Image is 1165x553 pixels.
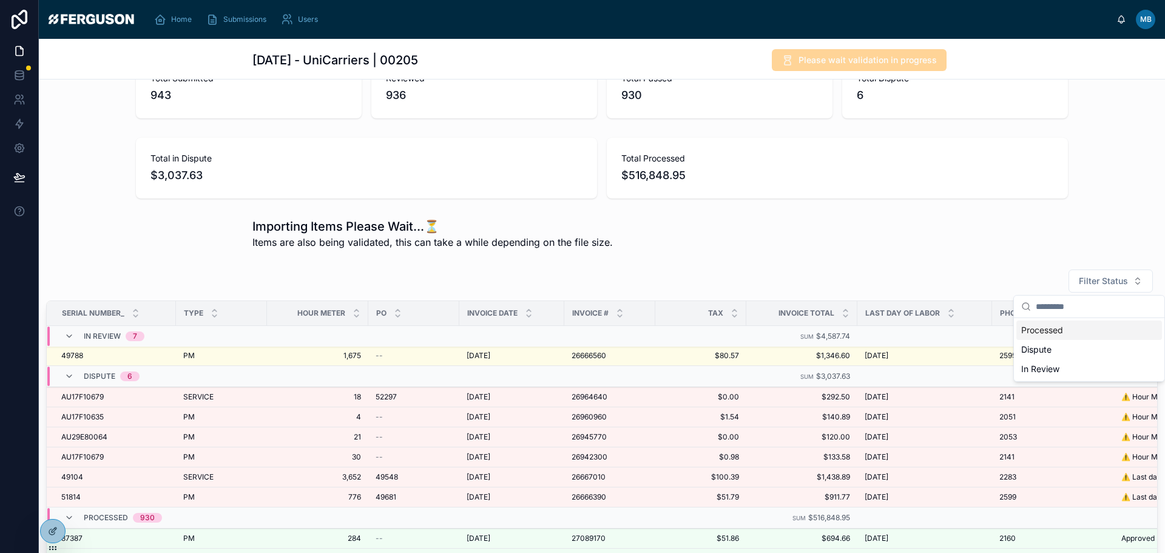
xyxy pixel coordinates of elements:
span: 2051 [999,412,1016,422]
span: $1,438.89 [754,472,850,482]
small: Sum [792,515,806,521]
span: $140.89 [754,412,850,422]
span: -- [376,432,383,442]
span: 26667010 [572,472,606,482]
span: [DATE] [865,492,888,502]
span: 49548 [376,472,398,482]
span: $1,346.60 [754,351,850,361]
span: Submissions [223,15,266,24]
span: AU29E80064 [61,432,107,442]
span: Tax [708,308,723,318]
span: PM [183,412,195,422]
span: $3,037.63 [816,371,850,381]
span: $120.00 [754,432,850,442]
span: 6 [857,87,1053,104]
span: 2160 [999,534,1016,543]
span: Users [298,15,318,24]
a: Submissions [203,8,275,30]
span: 2595 [999,351,1016,361]
span: [DATE] [467,534,490,543]
span: PM [183,492,195,502]
span: Processed [84,513,128,523]
span: [DATE] [467,472,490,482]
span: 26666560 [572,351,606,361]
span: Approved [1121,534,1155,543]
div: Suggestions [1014,318,1164,381]
span: 30 [274,452,361,462]
a: Home [150,8,200,30]
span: 27089170 [572,534,606,543]
span: $1.54 [663,412,739,422]
h1: Importing Items Please Wait...⏳ [252,218,613,235]
small: Sum [800,373,814,380]
span: Home [171,15,192,24]
span: [DATE] [467,452,490,462]
span: $51.79 [663,492,739,502]
span: 49788 [61,351,83,361]
button: Select Button [1069,270,1153,293]
span: 21 [274,432,361,442]
span: MB [1140,15,1152,24]
span: 52297 [376,392,397,402]
span: Serial Number_ [62,308,124,318]
span: 2141 [999,392,1015,402]
span: -- [376,534,383,543]
span: AU17F10635 [61,412,104,422]
span: Invoice # [572,308,609,318]
img: App logo [49,14,135,25]
a: Users [277,8,326,30]
span: 51814 [61,492,81,502]
span: 776 [274,492,361,502]
span: $0.00 [663,392,739,402]
span: $0.00 [663,432,739,442]
span: 936 [386,87,582,104]
span: 2599 [999,492,1016,502]
span: [DATE] [865,534,888,543]
span: Invoice Total [778,308,834,318]
span: 2053 [999,432,1017,442]
span: PM [183,351,195,361]
span: 2283 [999,472,1016,482]
div: 7 [133,331,137,341]
span: PM [183,452,195,462]
span: $694.66 [754,534,850,543]
span: 26942300 [572,452,607,462]
span: 3,652 [274,472,361,482]
span: [DATE] [865,392,888,402]
span: -- [376,452,383,462]
span: $516,848.95 [621,167,1053,184]
span: Invoice Date [467,308,518,318]
div: 6 [127,371,132,381]
div: In Review [1016,359,1162,379]
span: Phonebook Code [1000,308,1069,318]
span: Last Day of Labor [865,308,940,318]
div: Processed [1016,321,1162,340]
span: $51.86 [663,534,739,543]
span: Dispute [84,371,115,381]
span: 26666390 [572,492,606,502]
span: $0.98 [663,452,739,462]
span: $133.58 [754,452,850,462]
span: [DATE] [865,432,888,442]
span: 284 [274,534,361,543]
span: PM [183,432,195,442]
span: Type [184,308,203,318]
span: 26964640 [572,392,607,402]
span: 1,675 [274,351,361,361]
span: SERVICE [183,392,214,402]
span: [DATE] [865,412,888,422]
span: 18 [274,392,361,402]
h1: [DATE] - UniCarriers | 00205 [252,52,418,69]
div: scrollable content [144,6,1116,33]
span: $100.39 [663,472,739,482]
span: AU17F10679 [61,452,104,462]
div: 930 [140,513,155,523]
span: 26960960 [572,412,607,422]
span: Total in Dispute [150,152,582,165]
span: [DATE] [467,432,490,442]
span: [DATE] [467,351,490,361]
span: -- [376,351,383,361]
span: Hour Meter [297,308,345,318]
small: Sum [800,333,814,339]
span: 87387 [61,534,83,543]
